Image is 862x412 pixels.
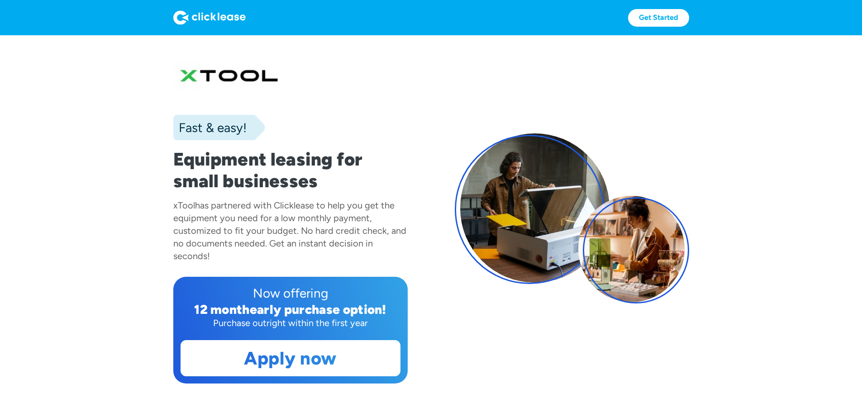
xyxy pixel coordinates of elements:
h1: Equipment leasing for small businesses [173,148,408,192]
div: Purchase outright within the first year [181,317,400,329]
img: Logo [173,10,246,25]
div: Now offering [181,284,400,302]
div: early purchase option! [250,302,386,317]
a: Get Started [628,9,689,27]
div: Fast & easy! [173,118,247,137]
div: xTool [173,200,195,211]
div: has partnered with Clicklease to help you get the equipment you need for a low monthly payment, c... [173,200,406,261]
div: 12 month [194,302,250,317]
a: Apply now [181,341,400,376]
